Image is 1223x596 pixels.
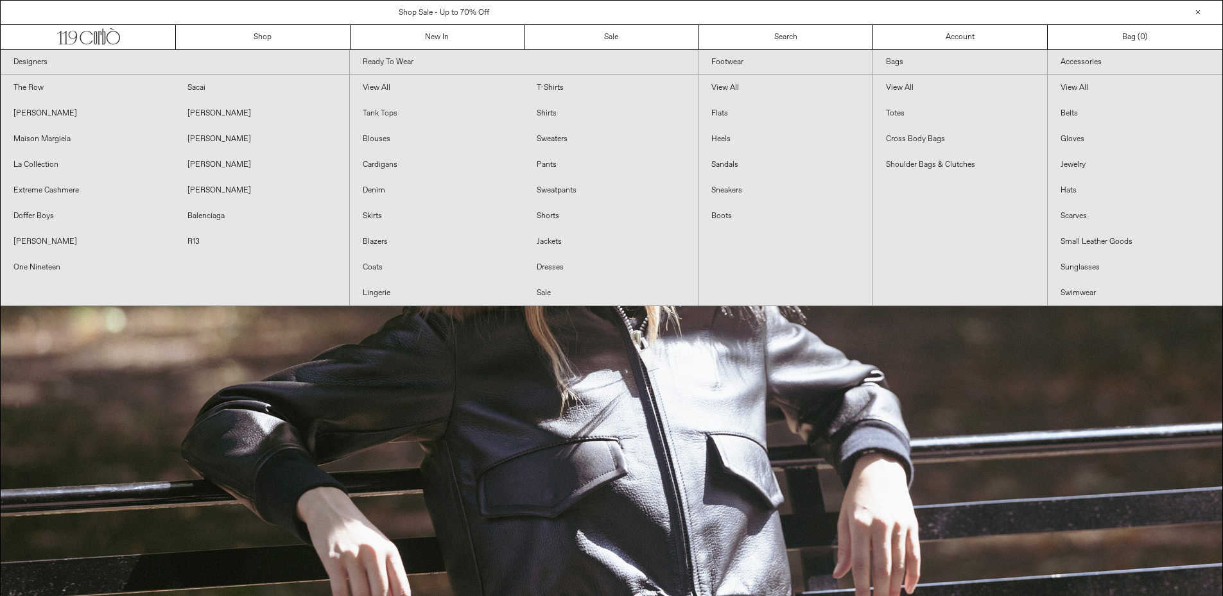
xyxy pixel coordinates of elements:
[175,101,349,126] a: [PERSON_NAME]
[873,75,1047,101] a: View All
[1,50,349,75] a: Designers
[1048,203,1222,229] a: Scarves
[698,50,872,75] a: Footwear
[175,75,349,101] a: Sacai
[1,255,175,280] a: One Nineteen
[351,25,525,49] a: New In
[1140,31,1147,43] span: )
[1140,32,1145,42] span: 0
[525,25,699,49] a: Sale
[698,152,872,178] a: Sandals
[698,126,872,152] a: Heels
[350,152,524,178] a: Cardigans
[1048,25,1222,49] a: Bag ()
[873,50,1047,75] a: Bags
[176,25,351,49] a: Shop
[524,75,698,101] a: T-Shirts
[1048,255,1222,280] a: Sunglasses
[350,203,524,229] a: Skirts
[1048,101,1222,126] a: Belts
[350,50,698,75] a: Ready To Wear
[1048,280,1222,306] a: Swimwear
[1,152,175,178] a: La Collection
[350,178,524,203] a: Denim
[524,126,698,152] a: Sweaters
[524,178,698,203] a: Sweatpants
[698,203,872,229] a: Boots
[1,101,175,126] a: [PERSON_NAME]
[873,126,1047,152] a: Cross Body Bags
[873,152,1047,178] a: Shoulder Bags & Clutches
[873,25,1048,49] a: Account
[524,152,698,178] a: Pants
[524,101,698,126] a: Shirts
[1048,75,1222,101] a: View All
[175,152,349,178] a: [PERSON_NAME]
[350,126,524,152] a: Blouses
[1,178,175,203] a: Extreme Cashmere
[698,75,872,101] a: View All
[350,255,524,280] a: Coats
[1,229,175,255] a: [PERSON_NAME]
[699,25,874,49] a: Search
[524,255,698,280] a: Dresses
[175,229,349,255] a: R13
[1048,178,1222,203] a: Hats
[350,75,524,101] a: View All
[698,178,872,203] a: Sneakers
[399,8,489,18] a: Shop Sale - Up to 70% Off
[524,229,698,255] a: Jackets
[1048,50,1222,75] a: Accessories
[350,101,524,126] a: Tank Tops
[350,229,524,255] a: Blazers
[1048,152,1222,178] a: Jewelry
[698,101,872,126] a: Flats
[1,126,175,152] a: Maison Margiela
[1,203,175,229] a: Doffer Boys
[1,75,175,101] a: The Row
[175,178,349,203] a: [PERSON_NAME]
[873,101,1047,126] a: Totes
[175,203,349,229] a: Balenciaga
[1048,126,1222,152] a: Gloves
[175,126,349,152] a: [PERSON_NAME]
[524,203,698,229] a: Shorts
[524,280,698,306] a: Sale
[350,280,524,306] a: Lingerie
[1048,229,1222,255] a: Small Leather Goods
